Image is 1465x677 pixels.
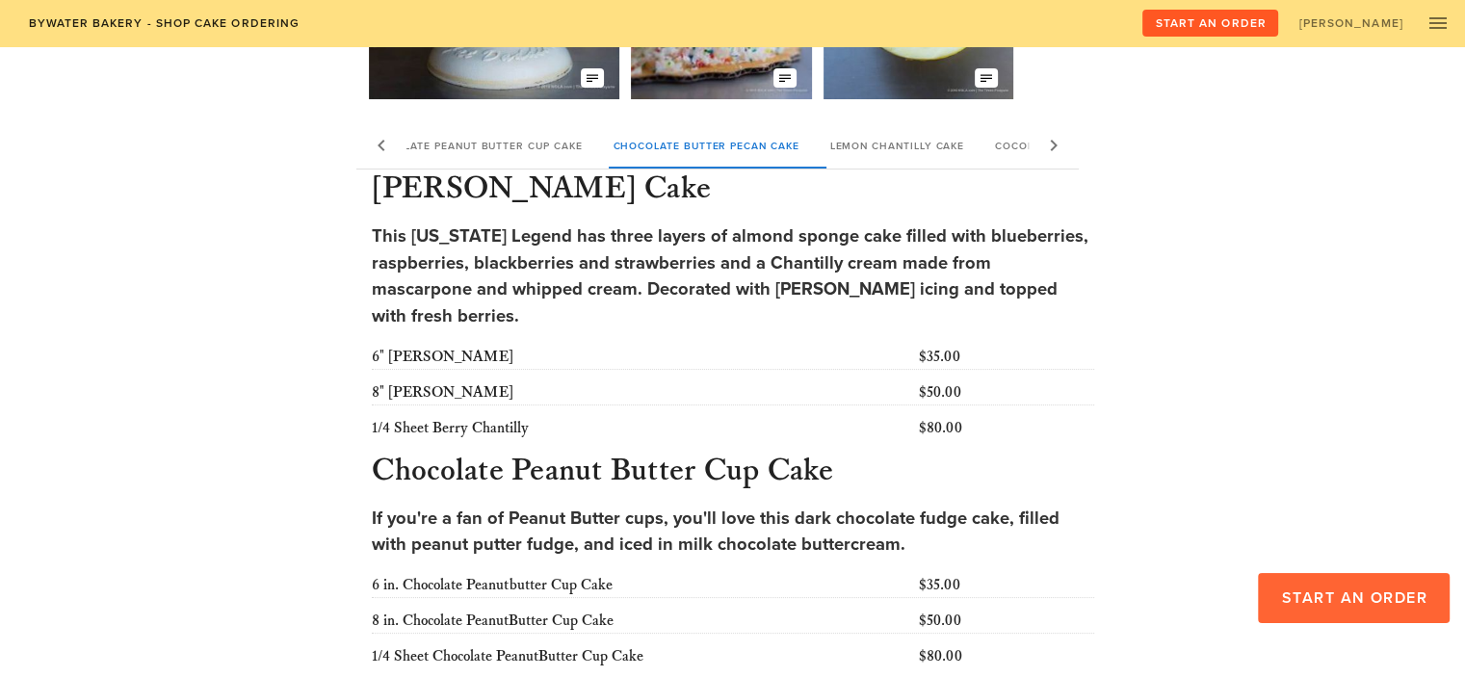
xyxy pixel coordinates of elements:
[915,342,1098,373] div: $35.00
[372,506,1094,559] div: If you're a fan of Peanut Butter cups, you'll love this dark chocolate fudge cake, filled with pe...
[1298,16,1403,30] span: [PERSON_NAME]
[372,223,1094,329] div: This [US_STATE] Legend has three layers of almond sponge cake filled with blueberries, raspberrie...
[372,419,529,437] span: 1/4 Sheet Berry Chantilly
[597,122,814,169] div: Chocolate Butter Pecan Cake
[368,452,1098,494] h3: Chocolate Peanut Butter Cup Cake
[368,169,1098,212] h3: [PERSON_NAME] Cake
[1142,10,1278,37] button: Start an Order
[372,383,513,402] span: 8" [PERSON_NAME]
[915,378,1098,408] div: $50.00
[915,641,1098,672] div: $80.00
[372,576,613,594] span: 6 in. Chocolate Peanutbutter Cup Cake
[1258,573,1450,623] button: Start an Order
[372,348,513,366] span: 6" [PERSON_NAME]
[915,606,1098,637] div: $50.00
[814,122,980,169] div: Lemon Chantilly Cake
[1155,16,1267,30] span: Start an Order
[27,16,300,30] span: Bywater Bakery - Shop Cake Ordering
[15,10,311,37] a: Bywater Bakery - Shop Cake Ordering
[1286,10,1415,37] a: [PERSON_NAME]
[915,570,1098,601] div: $35.00
[1280,588,1426,608] span: Start an Order
[372,612,614,630] span: 8 in. Chocolate PeanutButter Cup Cake
[372,647,643,665] span: 1/4 Sheet Chocolate PeanutButter Cup Cake
[915,413,1098,444] div: $80.00
[348,122,597,169] div: Chocolate Peanut Butter Cup Cake
[980,122,1140,169] div: Coconut Cream Cake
